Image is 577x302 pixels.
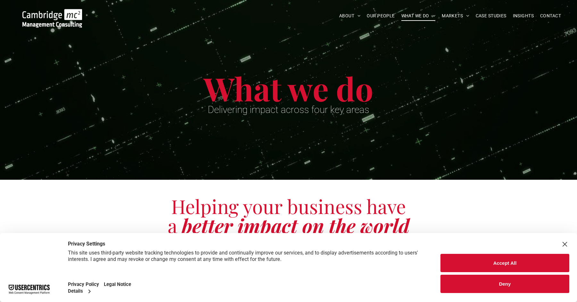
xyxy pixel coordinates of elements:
img: Go to Homepage [22,9,82,28]
a: CASE STUDIES [472,11,510,21]
span: Helping your business have a [168,193,406,238]
a: INSIGHTS [510,11,537,21]
a: WHAT WE DO [398,11,439,21]
span: better impact on the world [182,212,410,238]
span: Delivering impact across four key areas [208,104,369,115]
a: OUR PEOPLE [364,11,398,21]
a: MARKETS [439,11,472,21]
a: ABOUT [336,11,364,21]
span: What we do [204,67,373,109]
a: CONTACT [537,11,564,21]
